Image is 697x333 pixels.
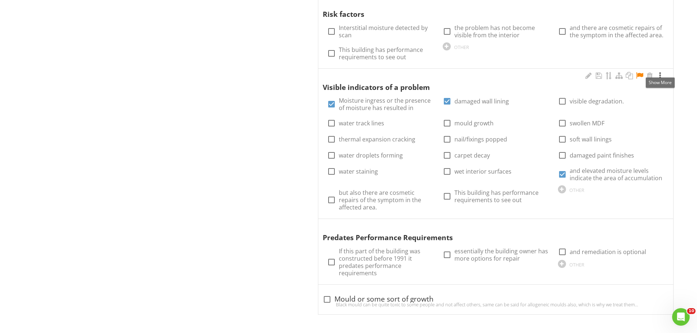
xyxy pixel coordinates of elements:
[323,72,651,93] div: Visible indicators of a problem
[323,302,669,307] div: Black mould can be quite toxic to some people and not affect others, same can be said for allogen...
[339,120,384,127] label: water track lines
[454,24,549,39] label: the problem has not become visible from the interior
[454,152,490,159] label: carpet decay
[454,168,511,175] label: wet interior surfaces
[339,136,415,143] label: thermal expansion cracking
[339,152,403,159] label: water droplets forming
[570,152,634,159] label: damaged paint finishes
[687,308,696,314] span: 10
[339,189,434,211] label: but also there are cosmetic repairs of the symptom in the affected area.
[339,247,434,277] label: If this part of the building was constructed before 1991 it predates performance requirements
[569,262,584,268] div: OTHER
[339,24,434,39] label: Interstitial moisture detected by scan
[454,120,494,127] label: mould growth
[454,44,469,50] div: OTHER
[323,222,651,243] div: Predates Performance Requirements
[570,167,664,182] label: and elevated moisture levels indicate the area of accumulation
[569,187,584,193] div: OTHER
[570,98,624,105] label: visible degradation.
[570,120,604,127] label: swollen MDF
[339,97,434,111] label: Moisture ingress or the presence of moisture has resulted in
[570,248,646,256] label: and remediation is optional
[454,136,507,143] label: nail/fixings popped
[454,247,549,262] label: essentially the building owner has more options for repair
[339,46,434,61] label: This building has performance requirements to see out
[570,136,612,143] label: soft wall linings
[454,98,509,105] label: damaged wall lining
[339,168,378,175] label: water staining
[454,189,549,204] label: This building has performance requirements to see out
[672,308,690,326] iframe: Intercom live chat
[570,24,664,39] label: and there are cosmetic repairs of the symptom in the affected area.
